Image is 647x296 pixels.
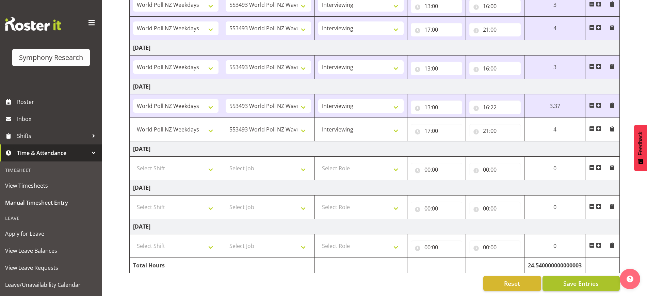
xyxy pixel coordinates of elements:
[524,234,585,258] td: 0
[524,118,585,141] td: 4
[411,124,462,138] input: Click to select...
[2,242,100,259] a: View Leave Balances
[5,229,97,239] span: Apply for Leave
[524,157,585,180] td: 0
[2,177,100,194] a: View Timesheets
[2,211,100,225] div: Leave
[5,263,97,273] span: View Leave Requests
[524,196,585,219] td: 0
[130,258,222,273] td: Total Hours
[17,114,99,124] span: Inbox
[5,181,97,191] span: View Timesheets
[130,79,620,94] td: [DATE]
[627,276,633,282] img: help-xxl-2.png
[411,202,462,215] input: Click to select...
[5,17,61,31] img: Rosterit website logo
[17,148,88,158] span: Time & Attendance
[130,219,620,234] td: [DATE]
[130,180,620,196] td: [DATE]
[634,125,647,171] button: Feedback - Show survey
[2,276,100,293] a: Leave/Unavailability Calendar
[469,62,521,75] input: Click to select...
[524,56,585,79] td: 3
[469,100,521,114] input: Click to select...
[2,194,100,211] a: Manual Timesheet Entry
[469,163,521,176] input: Click to select...
[5,198,97,208] span: Manual Timesheet Entry
[2,163,100,177] div: Timesheet
[504,279,520,288] span: Reset
[469,124,521,138] input: Click to select...
[563,279,599,288] span: Save Entries
[469,202,521,215] input: Click to select...
[17,97,99,107] span: Roster
[524,94,585,118] td: 3.37
[19,52,83,63] div: Symphony Research
[5,280,97,290] span: Leave/Unavailability Calendar
[2,225,100,242] a: Apply for Leave
[543,276,620,291] button: Save Entries
[411,23,462,36] input: Click to select...
[5,246,97,256] span: View Leave Balances
[411,62,462,75] input: Click to select...
[2,259,100,276] a: View Leave Requests
[17,131,88,141] span: Shifts
[411,100,462,114] input: Click to select...
[411,163,462,176] input: Click to select...
[130,141,620,157] td: [DATE]
[524,17,585,40] td: 4
[411,240,462,254] input: Click to select...
[483,276,541,291] button: Reset
[524,258,585,273] td: 24.540000000000003
[469,240,521,254] input: Click to select...
[469,23,521,36] input: Click to select...
[637,131,644,155] span: Feedback
[130,40,620,56] td: [DATE]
